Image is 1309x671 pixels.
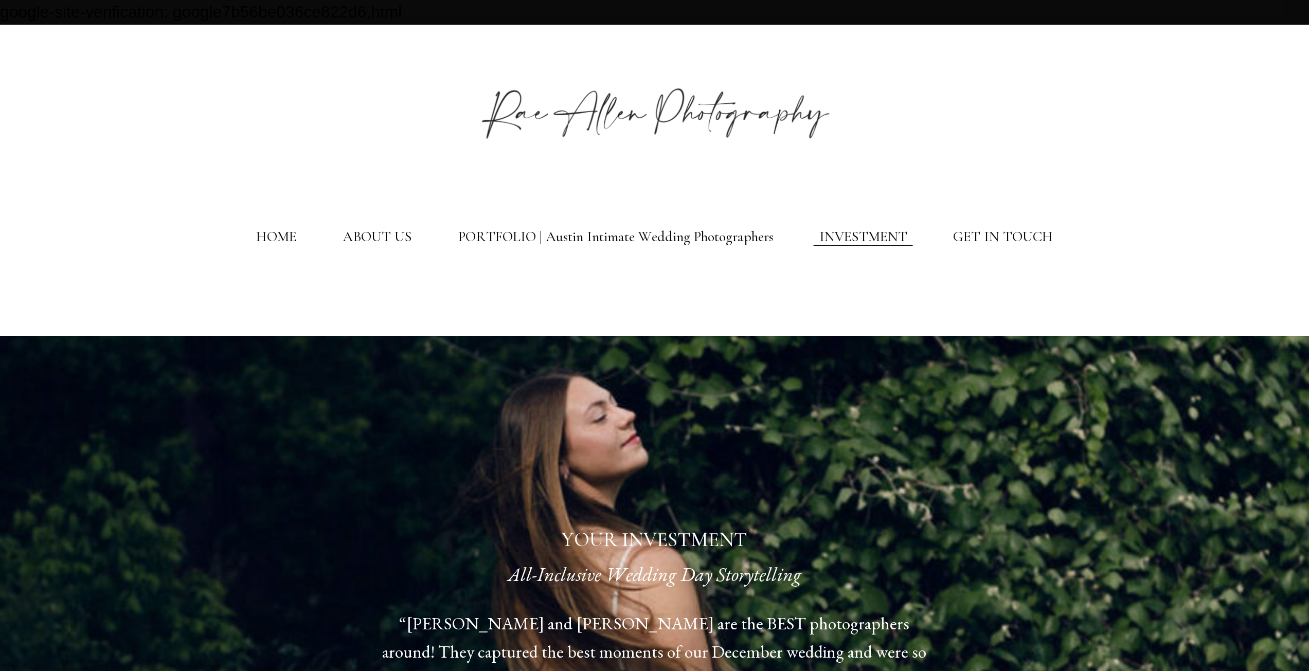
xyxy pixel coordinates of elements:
[256,228,297,246] a: HOME
[819,228,907,246] a: INVESTMENT
[343,228,412,246] a: ABOUT US
[379,560,931,589] h3: All-Inclusive Wedding Day Storytelling
[458,228,774,246] a: PORTFOLIO | Austin Intimate Wedding Photographers
[953,228,1053,246] a: GET IN TOUCH
[379,527,931,553] h2: YOUR INVESTMENT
